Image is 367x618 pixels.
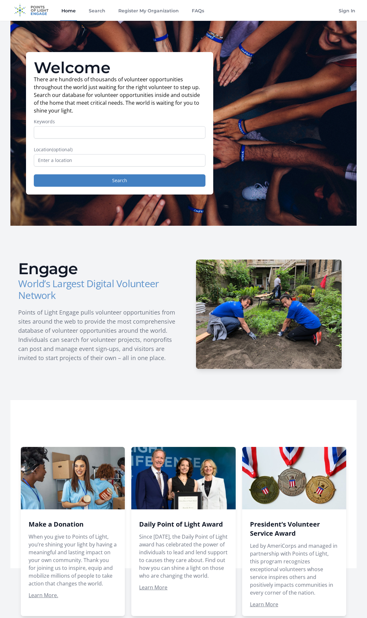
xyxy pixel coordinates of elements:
[139,520,223,529] a: Daily Point of Light Award
[34,118,205,125] label: Keywords
[34,60,205,75] h1: Welcome
[34,75,205,114] p: There are hundreds of thousands of volunteer opportunities throughout the world just waiting for ...
[18,261,178,276] h2: Engage
[52,146,72,153] span: (optional)
[29,520,84,529] a: Make a Donation
[18,308,178,362] p: Points of Light Engage pulls volunteer opportunities from sites around the web to provide the mos...
[196,260,342,369] img: HCSC-H_1.JPG
[34,174,205,187] button: Search
[34,146,205,153] label: Location
[34,154,205,167] input: Enter a location
[18,278,178,301] h3: World’s Largest Digital Volunteer Network
[250,520,320,538] a: President’s Volunteer Service Award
